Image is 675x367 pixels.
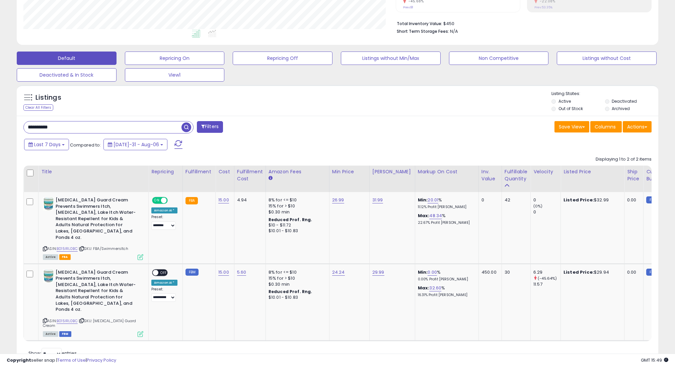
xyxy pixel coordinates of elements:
[218,269,229,276] a: 15.00
[153,198,161,203] span: ON
[332,269,345,276] a: 24.24
[418,213,473,225] div: %
[590,121,622,132] button: Columns
[372,168,412,175] div: [PERSON_NAME]
[481,197,497,203] div: 0
[397,21,442,26] b: Total Inventory Value:
[57,357,86,363] a: Terms of Use
[627,197,638,203] div: 0.00
[269,222,324,228] div: $10 - $11.72
[429,285,441,291] a: 32.60
[70,142,101,148] span: Compared to:
[557,52,657,65] button: Listings without Cost
[218,197,229,203] a: 15.00
[429,212,442,219] a: 48.34
[397,28,449,34] b: Short Term Storage Fees:
[418,269,473,282] div: %
[218,168,231,175] div: Cost
[505,269,525,275] div: 30
[269,217,312,222] b: Reduced Prof. Rng.
[125,52,225,65] button: Repricing On
[646,269,659,276] small: FBM
[269,209,324,215] div: $0.30 min
[564,269,594,275] b: Listed Price:
[403,5,413,9] small: Prev: 81
[269,281,324,287] div: $0.30 min
[43,331,58,337] span: All listings currently available for purchase on Amazon
[56,269,137,314] b: [MEDICAL_DATA] Guard Cream Prevents Swimmers Itch, [MEDICAL_DATA], Lake Itch Water-Resistant Repe...
[269,228,324,234] div: $10.01 - $10.83
[534,5,552,9] small: Prev: 53.35%
[595,123,616,130] span: Columns
[627,269,638,275] div: 0.00
[59,331,71,337] span: FBM
[612,98,637,104] label: Deactivated
[41,168,146,175] div: Title
[103,139,167,150] button: [DATE]-31 - Aug-06
[28,350,77,356] span: Show: entries
[43,197,143,259] div: ASIN:
[397,19,647,27] li: $450
[233,52,332,65] button: Repricing Off
[34,141,61,148] span: Last 7 Days
[237,269,246,276] a: 5.60
[564,197,594,203] b: Listed Price:
[43,254,58,260] span: All listings currently available for purchase on Amazon
[185,168,213,175] div: Fulfillment
[418,285,430,291] b: Max:
[418,277,473,282] p: 0.00% Profit [PERSON_NAME]
[151,215,177,230] div: Preset:
[418,205,473,209] p: 11.12% Profit [PERSON_NAME]
[418,168,476,175] div: Markup on Cost
[125,68,225,82] button: View1
[646,196,659,203] small: FBM
[332,197,344,203] a: 26.99
[533,281,560,287] div: 11.57
[237,168,263,182] div: Fulfillment Cost
[79,246,128,251] span: | SKU: FBA/SwimmersItch
[151,287,177,302] div: Preset:
[481,168,499,182] div: Inv. value
[269,295,324,300] div: $10.01 - $10.83
[450,28,458,34] span: N/A
[43,197,54,210] img: 51mNeKoPIiL._SL40_.jpg
[17,68,117,82] button: Deactivated & In Stock
[533,197,560,203] div: 0
[418,197,473,209] div: %
[185,197,198,204] small: FBA
[564,168,621,175] div: Listed Price
[151,168,180,175] div: Repricing
[269,197,324,203] div: 8% for <= $10
[269,203,324,209] div: 15% for > $10
[415,166,478,192] th: The percentage added to the cost of goods (COGS) that forms the calculator for Min & Max prices.
[167,198,177,203] span: OFF
[35,93,61,102] h5: Listings
[269,275,324,281] div: 15% for > $10
[43,269,143,336] div: ASIN:
[418,197,428,203] b: Min:
[564,197,619,203] div: $32.99
[596,156,652,163] div: Displaying 1 to 2 of 2 items
[7,357,31,363] strong: Copyright
[418,285,473,297] div: %
[341,52,441,65] button: Listings without Min/Max
[43,318,136,328] span: | SKU: [MEDICAL_DATA] Guard Cream
[564,269,619,275] div: $29.94
[505,197,525,203] div: 42
[24,139,69,150] button: Last 7 Days
[505,168,528,182] div: Fulfillable Quantity
[554,121,589,132] button: Save View
[185,269,199,276] small: FBM
[558,98,571,104] label: Active
[269,269,324,275] div: 8% for <= $10
[418,220,473,225] p: 22.67% Profit [PERSON_NAME]
[533,269,560,275] div: 6.29
[197,121,223,133] button: Filters
[269,168,326,175] div: Amazon Fees
[481,269,497,275] div: 450.00
[57,246,78,252] a: B015IRL0BC
[56,197,137,242] b: [MEDICAL_DATA] Guard Cream Prevents Swimmers Itch, [MEDICAL_DATA], Lake Itch Water-Resistant Repe...
[627,168,641,182] div: Ship Price
[269,289,312,294] b: Reduced Prof. Rng.
[551,91,658,97] p: Listing States:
